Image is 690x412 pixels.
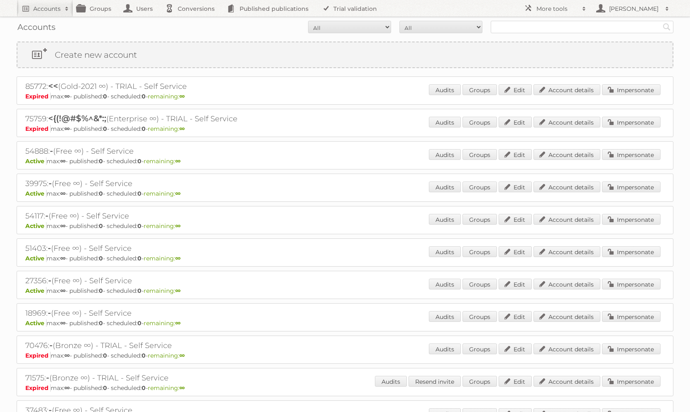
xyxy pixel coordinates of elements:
a: Create new account [17,42,673,67]
a: Edit [499,279,532,289]
a: Account details [533,279,600,289]
span: remaining: [144,222,181,230]
h2: 27356: (Free ∞) - Self Service [25,275,316,286]
h2: 39975: (Free ∞) - Self Service [25,178,316,189]
strong: ∞ [60,190,66,197]
span: remaining: [144,287,181,294]
strong: ∞ [179,352,185,359]
span: - [48,243,51,253]
strong: ∞ [60,157,66,165]
span: Expired [25,125,51,132]
span: Active [25,222,46,230]
a: Impersonate [602,311,661,322]
strong: ∞ [175,157,181,165]
strong: ∞ [175,319,181,327]
a: Groups [462,84,497,95]
strong: 0 [103,384,107,392]
h2: 75759: (Enterprise ∞) - TRIAL - Self Service [25,113,316,124]
a: Edit [499,117,532,128]
h2: 54117: (Free ∞) - Self Service [25,211,316,221]
strong: 0 [142,93,146,100]
a: Audits [429,181,461,192]
a: Account details [533,84,600,95]
span: - [48,275,51,285]
span: - [48,308,51,318]
strong: 0 [137,287,142,294]
span: << [48,81,58,91]
a: Account details [533,376,600,387]
a: Edit [499,311,532,322]
strong: ∞ [60,287,66,294]
span: Active [25,190,46,197]
a: Audits [429,149,461,160]
a: Audits [429,311,461,322]
a: Audits [429,279,461,289]
a: Account details [533,311,600,322]
span: Active [25,255,46,262]
span: Expired [25,93,51,100]
strong: 0 [99,157,103,165]
strong: 0 [99,222,103,230]
strong: ∞ [64,384,70,392]
h2: 18969: (Free ∞) - Self Service [25,308,316,319]
strong: 0 [99,190,103,197]
span: remaining: [144,319,181,327]
strong: ∞ [60,222,66,230]
strong: ∞ [175,222,181,230]
strong: 0 [103,352,107,359]
strong: ∞ [175,287,181,294]
strong: ∞ [60,255,66,262]
h2: 51403: (Free ∞) - Self Service [25,243,316,254]
a: Groups [462,149,497,160]
a: Account details [533,214,600,225]
a: Impersonate [602,149,661,160]
p: max: - published: - scheduled: - [25,352,665,359]
a: Audits [429,343,461,354]
strong: 0 [99,255,103,262]
span: - [45,211,49,221]
a: Groups [462,279,497,289]
a: Impersonate [602,376,661,387]
a: Audits [429,84,461,95]
a: Edit [499,376,532,387]
p: max: - published: - scheduled: - [25,125,665,132]
p: max: - published: - scheduled: - [25,255,665,262]
span: - [49,340,53,350]
strong: 0 [142,384,146,392]
p: max: - published: - scheduled: - [25,157,665,165]
a: Account details [533,246,600,257]
strong: 0 [142,352,146,359]
a: Edit [499,149,532,160]
span: remaining: [144,190,181,197]
strong: ∞ [175,190,181,197]
strong: ∞ [64,352,70,359]
strong: ∞ [64,125,70,132]
p: max: - published: - scheduled: - [25,190,665,197]
span: remaining: [144,255,181,262]
p: max: - published: - scheduled: - [25,93,665,100]
a: Account details [533,117,600,128]
span: - [46,373,49,383]
h2: [PERSON_NAME] [607,5,661,13]
span: - [49,178,52,188]
a: Edit [499,84,532,95]
h2: More tools [536,5,578,13]
a: Impersonate [602,117,661,128]
strong: 0 [137,255,142,262]
a: Edit [499,214,532,225]
a: Edit [499,343,532,354]
input: Search [661,21,673,33]
strong: 0 [103,93,107,100]
a: Account details [533,343,600,354]
h2: 54888: (Free ∞) - Self Service [25,146,316,157]
a: Groups [462,181,497,192]
a: Impersonate [602,279,661,289]
h2: Accounts [33,5,61,13]
strong: 0 [137,222,142,230]
a: Audits [429,214,461,225]
a: Groups [462,214,497,225]
p: max: - published: - scheduled: - [25,222,665,230]
a: Account details [533,149,600,160]
a: Groups [462,343,497,354]
p: max: - published: - scheduled: - [25,384,665,392]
